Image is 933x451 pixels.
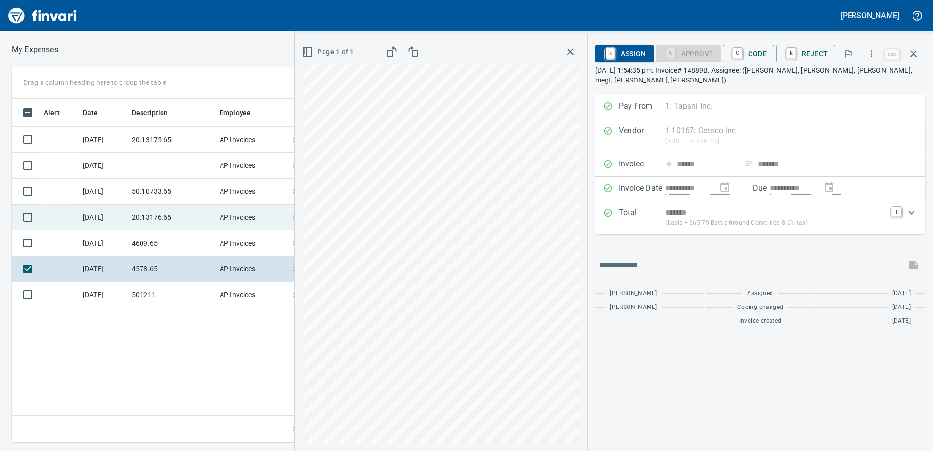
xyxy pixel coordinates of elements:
td: [DATE] [79,153,128,179]
h5: [PERSON_NAME] [841,10,899,20]
p: (basis + $65.79 Battle Ground Combined 8.6% tax) [665,218,886,228]
button: Page 1 of 1 [300,43,358,61]
span: Date [83,107,98,119]
button: Flag [837,43,859,64]
span: Assign [603,45,646,62]
td: [DATE] [79,230,128,256]
td: 501211 [128,282,216,308]
span: Description [132,107,181,119]
td: [DATE] [79,282,128,308]
td: AP Invoices [216,127,289,153]
button: RAssign [595,45,653,62]
span: $ [293,135,297,144]
div: Expand [595,201,925,234]
span: $ [293,161,297,170]
span: [PERSON_NAME] [610,289,657,299]
td: [DATE] [79,256,128,282]
td: AP Invoices [216,179,289,205]
td: AP Invoices [216,205,289,230]
span: [PERSON_NAME] [610,303,657,312]
td: 4609.65 [128,230,216,256]
span: [DATE] [892,289,911,299]
span: Description [132,107,168,119]
span: Invoice created [739,316,782,326]
td: [DATE] [79,179,128,205]
div: Coding Required [656,49,721,57]
span: $ [293,290,297,300]
span: Date [83,107,111,119]
p: Total [619,207,665,228]
span: $ [293,424,297,434]
a: esc [885,49,899,60]
span: Page 1 of 1 [304,46,354,58]
span: Employee [220,107,264,119]
span: [DATE] [892,303,911,312]
td: 20.13175.65 [128,127,216,153]
span: Close invoice [882,42,925,65]
p: Drag a column heading here to group the table [23,78,166,87]
td: 50.10733.65 [128,179,216,205]
span: $ [293,264,297,274]
img: Finvari [6,4,79,27]
span: $ [293,238,297,248]
span: $ [293,186,297,196]
span: $ [293,212,297,222]
td: AP Invoices [216,230,289,256]
a: T [892,207,901,217]
button: [PERSON_NAME] [838,8,902,23]
p: My Expenses [12,44,58,56]
td: [DATE] [79,127,128,153]
td: AP Invoices [216,153,289,179]
button: More [861,43,882,64]
span: Employee [220,107,251,119]
td: AP Invoices [216,256,289,282]
span: Alert [44,107,72,119]
td: 20.13176.65 [128,205,216,230]
td: AP Invoices [216,282,289,308]
span: Assigned [747,289,773,299]
span: Coding changed [737,303,784,312]
a: R [787,48,796,59]
a: C [733,48,742,59]
nav: breadcrumb [12,44,58,56]
button: RReject [776,45,835,62]
td: 4578.65 [128,256,216,282]
span: Reject [784,45,828,62]
span: This records your message into the invoice and notifies anyone mentioned [902,253,925,277]
button: CCode [723,45,774,62]
span: [DATE] [892,316,911,326]
span: Alert [44,107,60,119]
a: R [606,48,615,59]
td: [DATE] [79,205,128,230]
span: Code [730,45,767,62]
p: [DATE] 1:54:35 pm. Invoice# 14889B. Assignee: ([PERSON_NAME], [PERSON_NAME], [PERSON_NAME], megt,... [595,65,925,85]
